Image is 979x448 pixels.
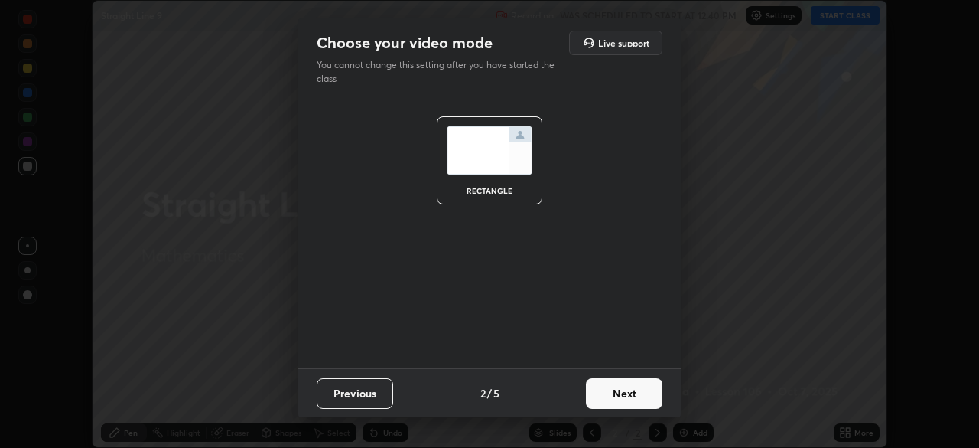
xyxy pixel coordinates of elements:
[586,378,662,409] button: Next
[317,378,393,409] button: Previous
[447,126,532,175] img: normalScreenIcon.ae25ed63.svg
[598,38,649,47] h5: Live support
[317,58,564,86] p: You cannot change this setting after you have started the class
[480,385,486,401] h4: 2
[317,33,493,53] h2: Choose your video mode
[493,385,499,401] h4: 5
[487,385,492,401] h4: /
[459,187,520,195] div: rectangle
